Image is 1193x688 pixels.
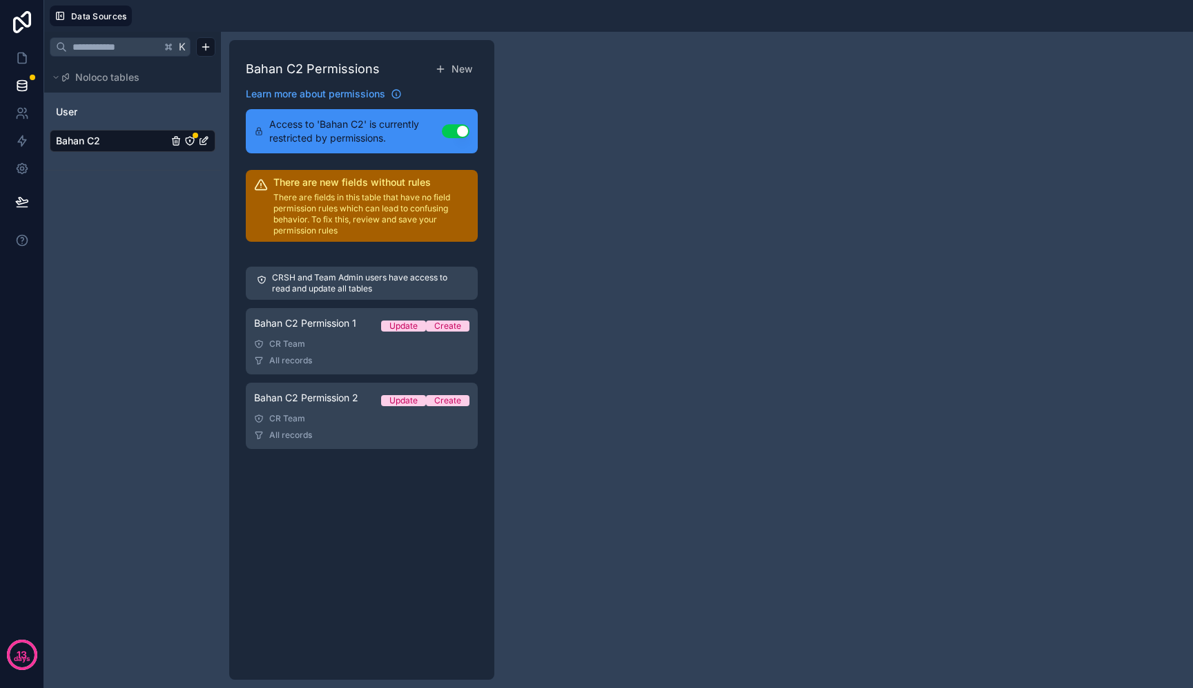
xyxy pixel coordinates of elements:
[269,117,442,145] span: Access to 'Bahan C2' is currently restricted by permissions.
[254,413,469,424] div: CR Team
[56,105,168,119] a: User
[389,321,418,332] div: Update
[254,316,356,330] span: Bahan C2 Permission 1
[246,308,478,374] a: Bahan C2 Permission 1UpdateCreateCR TeamAll records
[389,395,418,406] div: Update
[177,42,187,52] span: K
[429,57,478,82] button: New
[56,134,168,148] a: Bahan C2
[17,648,27,662] p: 13
[50,6,132,26] button: Data Sources
[56,134,100,148] span: Bahan C2
[254,391,358,405] span: Bahan C2 Permission 2
[434,321,461,332] div: Create
[14,653,30,665] p: days
[269,430,312,441] span: All records
[246,87,385,101] span: Learn more about permissions
[71,11,127,21] span: Data Sources
[269,355,312,366] span: All records
[246,383,478,449] a: Bahan C2 Permission 2UpdateCreateCR TeamAll records
[452,62,472,76] span: New
[273,175,469,189] h2: There are new fields without rules
[273,192,469,236] p: There are fields in this table that have no field permission rules which can lead to confusing be...
[50,130,215,152] div: Bahan C2
[56,105,77,119] span: User
[254,338,469,350] div: CR Team
[50,68,207,87] button: Noloco tables
[75,70,139,84] span: Noloco tables
[246,59,380,79] h1: Bahan C2 Permissions
[246,87,402,101] a: Learn more about permissions
[434,395,461,406] div: Create
[50,101,215,123] div: User
[272,272,467,294] p: CRSH and Team Admin users have access to read and update all tables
